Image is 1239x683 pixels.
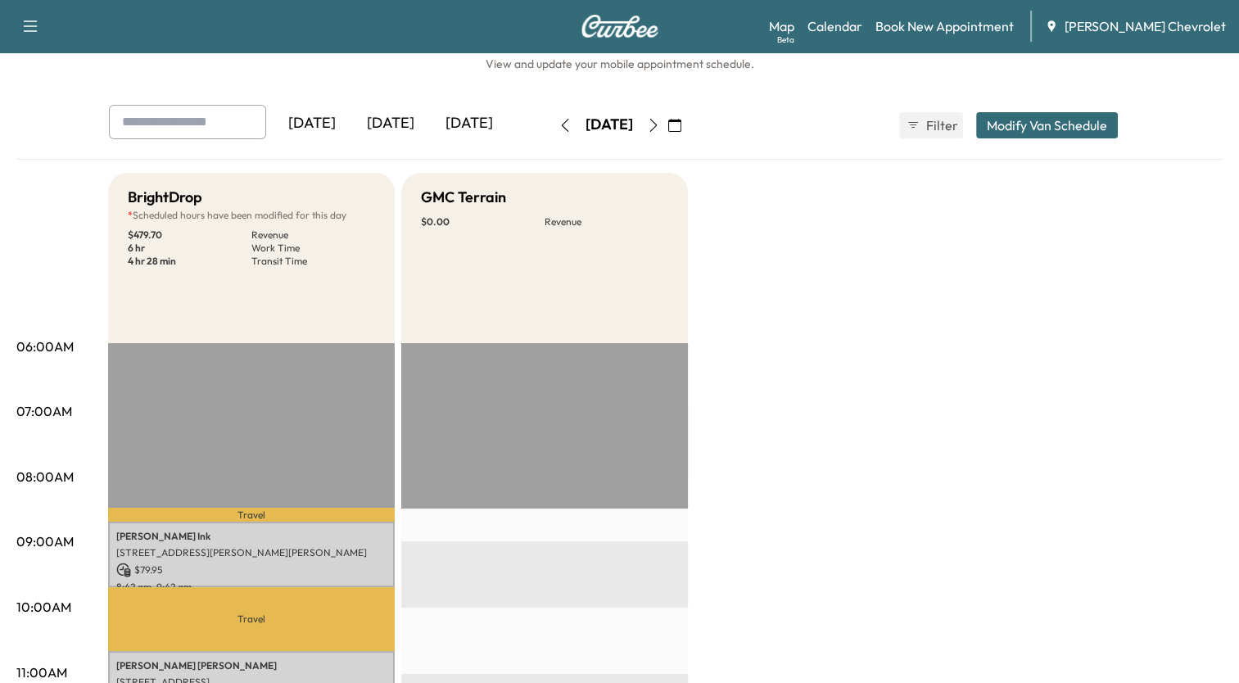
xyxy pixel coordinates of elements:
[128,255,251,268] p: 4 hr 28 min
[116,546,387,559] p: [STREET_ADDRESS][PERSON_NAME][PERSON_NAME]
[251,242,375,255] p: Work Time
[421,215,545,228] p: $ 0.00
[976,112,1118,138] button: Modify Van Schedule
[128,209,375,222] p: Scheduled hours have been modified for this day
[769,16,794,36] a: MapBeta
[16,597,71,617] p: 10:00AM
[251,228,375,242] p: Revenue
[116,530,387,543] p: [PERSON_NAME] Ink
[108,508,395,521] p: Travel
[16,531,74,551] p: 09:00AM
[128,242,251,255] p: 6 hr
[16,337,74,356] p: 06:00AM
[108,587,395,651] p: Travel
[16,56,1223,72] h6: View and update your mobile appointment schedule.
[251,255,375,268] p: Transit Time
[875,16,1014,36] a: Book New Appointment
[430,105,509,142] div: [DATE]
[116,659,387,672] p: [PERSON_NAME] [PERSON_NAME]
[128,186,202,209] h5: BrightDrop
[273,105,351,142] div: [DATE]
[777,34,794,46] div: Beta
[926,115,956,135] span: Filter
[545,215,668,228] p: Revenue
[16,401,72,421] p: 07:00AM
[128,228,251,242] p: $ 479.70
[581,15,659,38] img: Curbee Logo
[899,112,963,138] button: Filter
[16,663,67,682] p: 11:00AM
[1065,16,1226,36] span: [PERSON_NAME] Chevrolet
[586,115,633,135] div: [DATE]
[116,581,387,594] p: 8:42 am - 9:42 am
[421,186,506,209] h5: GMC Terrain
[16,467,74,486] p: 08:00AM
[116,563,387,577] p: $ 79.95
[807,16,862,36] a: Calendar
[351,105,430,142] div: [DATE]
